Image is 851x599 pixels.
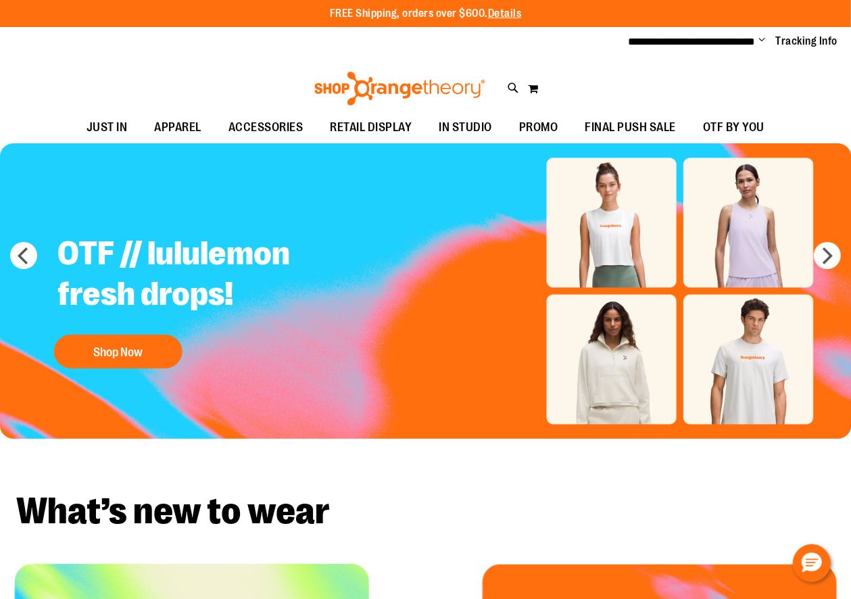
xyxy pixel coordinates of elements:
p: FREE Shipping, orders over $600. [330,6,522,22]
a: JUST IN [73,112,141,143]
a: OTF BY YOU [689,112,778,143]
a: PROMO [506,112,572,143]
button: next [814,242,841,269]
a: Tracking Info [776,34,838,49]
a: FINAL PUSH SALE [572,112,690,143]
button: prev [10,242,37,269]
button: Shop Now [54,335,183,368]
a: IN STUDIO [426,112,506,143]
button: Account menu [759,34,766,48]
span: ACCESSORIES [228,112,303,143]
a: Details [488,7,522,20]
span: PROMO [519,112,558,143]
span: JUST IN [87,112,128,143]
span: IN STUDIO [439,112,493,143]
span: APPAREL [155,112,202,143]
a: RETAIL DISPLAY [317,112,426,143]
h2: What’s new to wear [16,493,835,530]
img: Shop Orangetheory [312,72,487,105]
a: APPAREL [141,112,216,143]
h2: OTF // lululemon fresh drops! [47,223,383,328]
span: FINAL PUSH SALE [585,112,677,143]
a: ACCESSORIES [215,112,317,143]
span: OTF BY YOU [703,112,764,143]
span: RETAIL DISPLAY [331,112,412,143]
button: Hello, have a question? Let’s chat. [793,544,831,582]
